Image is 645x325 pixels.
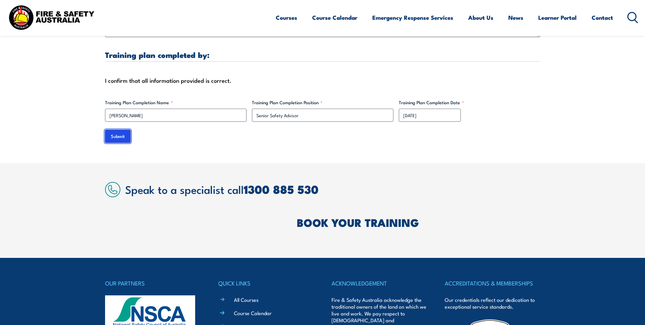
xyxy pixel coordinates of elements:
[252,99,393,106] label: Training Plan Completion Position
[332,278,427,288] h4: ACKNOWLEDGEMENT
[372,9,453,27] a: Emergency Response Services
[234,296,258,303] a: All Courses
[234,309,272,316] a: Course Calendar
[445,296,540,310] p: Our credentials reflect our dedication to exceptional service standards.
[508,9,523,27] a: News
[276,9,297,27] a: Courses
[218,278,313,288] h4: QUICK LINKS
[592,9,613,27] a: Contact
[399,109,461,122] input: dd/mm/yyyy
[105,75,540,86] div: I confirm that all information provided is correct.
[468,9,493,27] a: About Us
[297,217,540,227] h2: BOOK YOUR TRAINING
[244,180,319,198] a: 1300 885 530
[538,9,577,27] a: Learner Portal
[399,99,540,106] label: Training Plan Completion Date
[125,183,540,195] h2: Speak to a specialist call
[312,9,357,27] a: Course Calendar
[105,99,247,106] label: Training Plan Completion Name
[105,278,200,288] h4: OUR PARTNERS
[105,51,540,59] h3: Training plan completed by:
[445,278,540,288] h4: ACCREDITATIONS & MEMBERSHIPS
[105,130,131,143] input: Submit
